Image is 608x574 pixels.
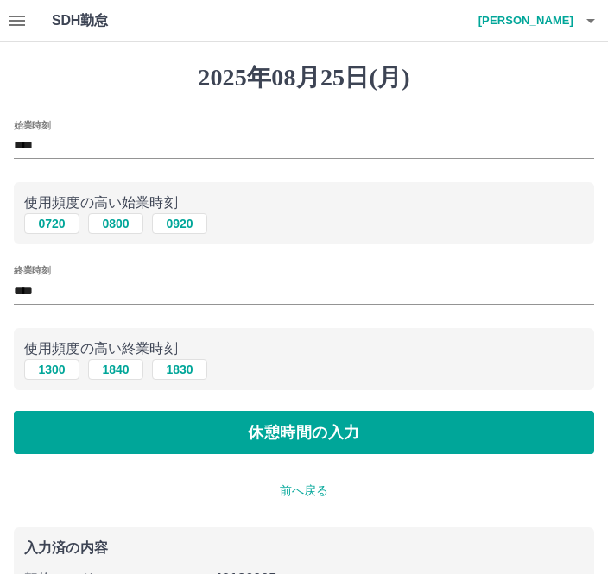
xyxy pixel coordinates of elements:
p: 使用頻度の高い終業時刻 [24,338,584,359]
button: 0800 [88,213,143,234]
label: 始業時刻 [14,118,50,131]
button: 1300 [24,359,79,380]
button: 1830 [152,359,207,380]
button: 0720 [24,213,79,234]
h1: 2025年08月25日(月) [14,63,594,92]
label: 終業時刻 [14,264,50,277]
button: 0920 [152,213,207,234]
p: 使用頻度の高い始業時刻 [24,192,584,213]
button: 1840 [88,359,143,380]
button: 休憩時間の入力 [14,411,594,454]
p: 入力済の内容 [24,541,584,555]
p: 前へ戻る [14,482,594,500]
